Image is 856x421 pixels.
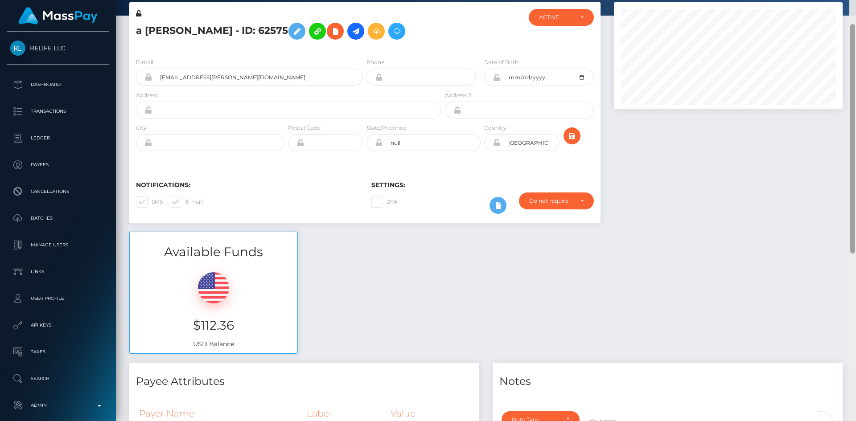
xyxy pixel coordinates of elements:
[10,131,106,145] p: Ledger
[10,265,106,278] p: Links
[136,196,163,208] label: SMS
[136,374,473,389] h4: Payee Attributes
[529,9,594,26] button: ACTIVE
[7,341,109,363] a: Taxes
[10,399,106,412] p: Admin
[10,345,106,359] p: Taxes
[18,7,98,25] img: MassPay Logo
[7,261,109,283] a: Links
[10,212,106,225] p: Batches
[7,234,109,256] a: Manage Users
[136,18,436,44] h5: a [PERSON_NAME] - ID: 62575
[445,91,471,99] label: Address 2
[10,105,106,118] p: Transactions
[519,192,594,209] button: Do not require
[136,124,147,132] label: City
[10,319,106,332] p: API Keys
[7,368,109,390] a: Search
[7,394,109,417] a: Admin
[371,181,593,189] h6: Settings:
[130,243,297,261] h3: Available Funds
[7,287,109,310] a: User Profile
[484,124,506,132] label: Country
[7,44,109,52] span: RELIFE LLC
[10,238,106,252] p: Manage Users
[10,78,106,91] p: Dashboard
[7,74,109,96] a: Dashboard
[539,14,573,21] div: ACTIVE
[484,58,519,66] label: Date of Birth
[7,154,109,176] a: Payees
[10,185,106,198] p: Cancellations
[529,197,573,204] div: Do not require
[130,261,297,353] div: USD Balance
[7,127,109,149] a: Ledger
[136,91,158,99] label: Address
[7,314,109,336] a: API Keys
[371,196,398,208] label: 2FA
[7,100,109,123] a: Transactions
[198,272,229,303] img: USD.png
[136,181,358,189] h6: Notifications:
[7,180,109,203] a: Cancellations
[7,207,109,229] a: Batches
[10,158,106,172] p: Payees
[366,58,384,66] label: Phone
[347,23,364,40] a: Initiate Payout
[170,196,203,208] label: E-mail
[10,372,106,385] p: Search
[136,58,153,66] label: E-mail
[10,292,106,305] p: User Profile
[366,124,406,132] label: State/Province
[288,124,321,132] label: Postal Code
[136,317,291,334] h3: $112.36
[10,41,25,56] img: RELIFE LLC
[499,374,836,389] h4: Notes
